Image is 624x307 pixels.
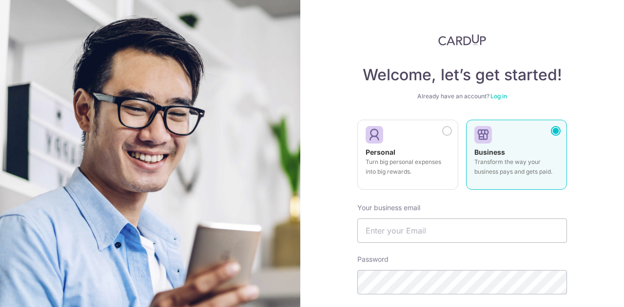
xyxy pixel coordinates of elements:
strong: Business [474,148,505,156]
strong: Personal [366,148,395,156]
a: Log in [490,92,507,100]
p: Transform the way your business pays and gets paid. [474,157,559,177]
label: Your business email [357,203,420,213]
p: Turn big personal expenses into big rewards. [366,157,450,177]
a: Personal Turn big personal expenses into big rewards. [357,120,458,196]
div: Already have an account? [357,92,567,100]
h4: Welcome, let’s get started! [357,65,567,85]
a: Business Transform the way your business pays and gets paid. [466,120,567,196]
input: Enter your Email [357,218,567,243]
label: Password [357,254,389,264]
img: CardUp Logo [438,34,486,46]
